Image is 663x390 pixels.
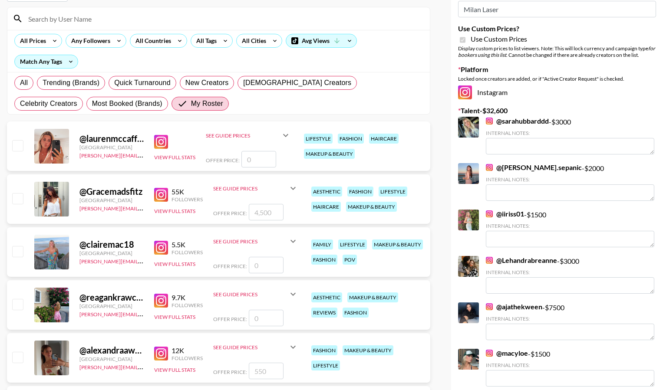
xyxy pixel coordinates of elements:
span: Offer Price: [213,316,247,322]
a: @macyloe [486,349,528,357]
div: 55K [172,187,203,196]
div: Instagram [458,85,656,99]
div: See Guide Prices [213,238,288,245]
span: Most Booked (Brands) [92,98,162,109]
div: fashion [347,187,373,197]
div: @ reagankrawczyk [79,292,144,303]
em: for bookers using this list [458,45,655,58]
a: @[PERSON_NAME].sepanic [486,163,582,172]
div: See Guide Prices [213,284,298,305]
div: Internal Notes: [486,130,654,136]
div: - $ 3000 [486,117,654,154]
div: Avg Views [286,34,356,47]
div: Internal Notes: [486,223,654,229]
img: Instagram [154,347,168,361]
div: All Countries [130,34,173,47]
div: lifestyle [311,361,340,370]
div: fashion [311,255,337,265]
span: [DEMOGRAPHIC_DATA] Creators [243,78,351,88]
a: @sarahubbarddd [486,117,549,125]
div: Internal Notes: [486,362,654,368]
div: See Guide Prices [213,291,288,298]
div: haircare [311,202,341,212]
img: Instagram [486,210,493,217]
img: Instagram [486,303,493,310]
button: View Full Stats [154,208,195,214]
a: [PERSON_NAME][EMAIL_ADDRESS][PERSON_NAME][DOMAIN_NAME] [79,256,249,265]
div: - $ 1500 [486,349,654,387]
div: lifestyle [304,134,333,144]
input: 0 [249,310,284,326]
div: Internal Notes: [486,269,654,275]
div: Followers [172,196,203,203]
div: - $ 1500 [486,210,654,247]
label: Use Custom Prices? [458,24,656,33]
span: Celebrity Creators [20,98,77,109]
div: See Guide Prices [213,185,288,192]
div: makeup & beauty [372,239,423,249]
div: fashion [338,134,364,144]
a: [PERSON_NAME][EMAIL_ADDRESS][PERSON_NAME][DOMAIN_NAME] [79,362,249,370]
div: @ laurenmccaffreyyy [79,133,144,144]
input: 0 [241,151,276,167]
div: See Guide Prices [206,125,291,146]
div: haircare [369,134,399,144]
img: Instagram [486,350,493,357]
div: lifestyle [338,239,367,249]
div: All Cities [237,34,268,47]
div: fashion [311,345,337,355]
a: [PERSON_NAME][EMAIL_ADDRESS][PERSON_NAME][DOMAIN_NAME] [79,151,249,159]
input: 550 [249,363,284,379]
img: Instagram [486,257,493,264]
a: @Lehandrabreanne [486,256,557,265]
div: lifestyle [379,187,407,197]
span: My Roster [191,98,223,109]
div: [GEOGRAPHIC_DATA] [79,144,144,151]
span: All [20,78,28,88]
div: makeup & beauty [346,202,397,212]
div: Display custom prices to list viewers. Note: This will lock currency and campaign type . Cannot b... [458,45,656,58]
div: [GEOGRAPHIC_DATA] [79,356,144,362]
div: reviews [311,308,337,318]
div: See Guide Prices [213,178,298,199]
div: Internal Notes: [486,315,654,322]
img: Instagram [154,241,168,255]
a: [PERSON_NAME][EMAIL_ADDRESS][PERSON_NAME][DOMAIN_NAME] [79,203,249,212]
input: Search by User Name [23,12,425,26]
div: All Tags [191,34,218,47]
div: aesthetic [311,187,342,197]
span: Offer Price: [213,369,247,375]
div: See Guide Prices [213,231,298,252]
div: Any Followers [66,34,112,47]
span: Quick Turnaround [114,78,171,88]
div: All Prices [15,34,48,47]
div: makeup & beauty [304,149,355,159]
img: Instagram [486,118,493,125]
span: Offer Price: [213,210,247,216]
div: makeup & beauty [343,345,393,355]
div: @ clairemac18 [79,239,144,250]
div: aesthetic [311,292,342,302]
button: View Full Stats [154,367,195,373]
input: 4,500 [249,204,284,220]
div: pov [343,255,357,265]
div: Followers [172,249,203,256]
div: 9.7K [172,293,203,302]
div: [GEOGRAPHIC_DATA] [79,250,144,256]
div: See Guide Prices [213,344,288,351]
label: Talent - $ 32,600 [458,106,656,115]
div: - $ 3000 [486,256,654,294]
button: View Full Stats [154,154,195,161]
div: Match Any Tags [15,55,78,68]
img: Instagram [154,135,168,149]
button: View Full Stats [154,261,195,267]
div: @ alexandraawalker [79,345,144,356]
label: Platform [458,65,656,74]
div: family [311,239,333,249]
div: [GEOGRAPHIC_DATA] [79,303,144,309]
a: @ajathekween [486,302,542,311]
img: Instagram [458,85,472,99]
div: 12K [172,346,203,355]
img: Instagram [486,164,493,171]
span: Offer Price: [206,157,240,164]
